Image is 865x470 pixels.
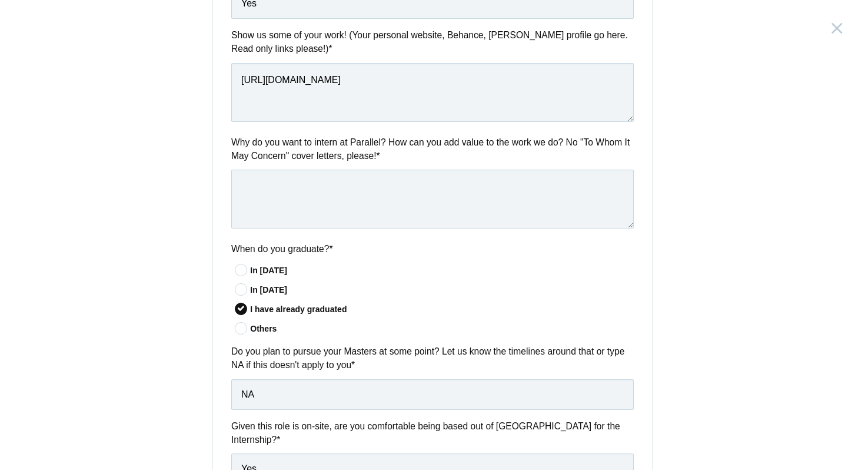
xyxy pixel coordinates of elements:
label: Show us some of your work! (Your personal website, Behance, [PERSON_NAME] profile go here. Read o... [231,28,634,56]
label: Why do you want to intern at Parallel? How can you add value to the work we do? No "To Whom It Ma... [231,135,634,163]
label: Given this role is on-site, are you comfortable being based out of [GEOGRAPHIC_DATA] for the Inte... [231,419,634,447]
label: Do you plan to pursue your Masters at some point? Let us know the timelines around that or type N... [231,345,634,372]
div: In [DATE] [250,264,634,277]
label: When do you graduate? [231,242,634,256]
div: In [DATE] [250,284,634,296]
div: I have already graduated [250,303,634,316]
div: Others [250,323,634,335]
